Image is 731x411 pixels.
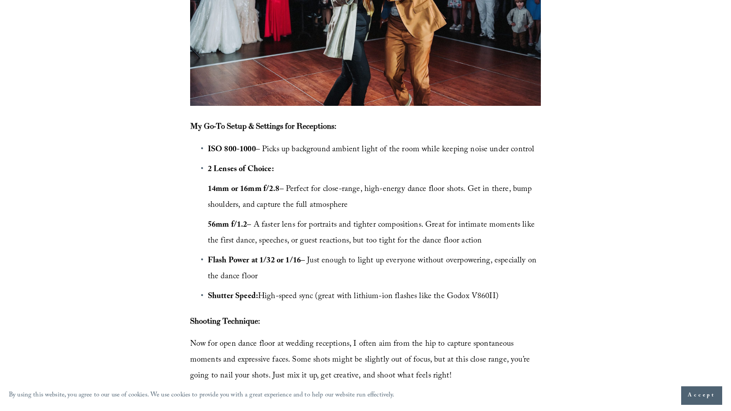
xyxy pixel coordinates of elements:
[688,391,716,400] span: Accept
[9,389,395,402] p: By using this website, you agree to our use of cookies. We use cookies to provide you with a grea...
[208,183,280,197] strong: 14mm or 16mm f/2.8
[190,316,260,326] strong: Shooting Technique:
[208,183,534,213] span: – Perfect for close-range, high-energy dance floor shots. Get in there, bump shoulders, and captu...
[208,290,499,304] span: High-speed sync (great with lithium-ion flashes like the Godox V860II)
[190,121,336,131] strong: My Go-To Setup & Settings for Receptions:
[208,143,256,157] strong: ISO 800-1000
[681,386,722,405] button: Accept
[208,254,301,268] strong: Flash Power at 1/32 or 1/16
[208,254,539,284] span: – Just enough to light up everyone without overpowering, especially on the dance floor
[208,163,274,177] strong: 2 Lenses of Choice:
[208,219,247,232] strong: 56mm f/1.2
[208,290,258,304] strong: Shutter Speed:
[190,338,532,383] span: Now for open dance floor at wedding receptions, I often aim from the hip to capture spontaneous m...
[208,219,537,248] span: – A faster lens for portraits and tighter compositions. Great for intimate moments like the first...
[208,143,535,157] span: – Picks up background ambient light of the room while keeping noise under control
